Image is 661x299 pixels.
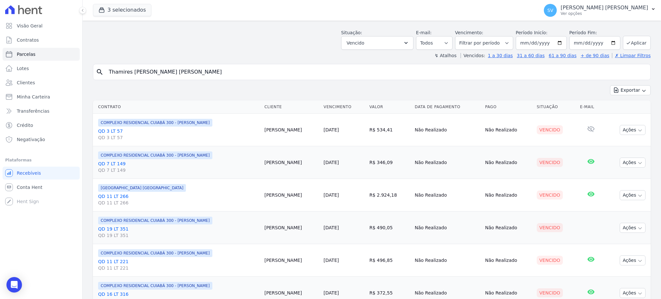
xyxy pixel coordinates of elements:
[3,34,80,46] a: Contratos
[367,244,412,277] td: R$ 496,85
[516,30,547,35] label: Período Inicío:
[3,90,80,103] a: Minha Carteira
[324,127,339,132] a: [DATE]
[93,4,151,16] button: 3 selecionados
[367,100,412,114] th: Valor
[412,100,483,114] th: Data de Pagamento
[98,128,259,141] a: QD 3 LT 57QD 3 LT 57
[3,119,80,132] a: Crédito
[347,39,364,47] span: Vencido
[483,114,534,146] td: Não Realizado
[17,37,39,43] span: Contratos
[612,53,651,58] a: ✗ Limpar Filtros
[620,125,646,135] button: Ações
[17,184,42,191] span: Conta Hent
[3,76,80,89] a: Clientes
[98,184,186,192] span: [GEOGRAPHIC_DATA] [GEOGRAPHIC_DATA]
[537,158,563,167] div: Vencido
[98,193,259,206] a: QD 11 LT 266QD 11 LT 266
[620,255,646,265] button: Ações
[98,217,212,224] span: COMPLEXO RESIDENCIAL CUIABÁ 300 - [PERSON_NAME]
[17,122,33,129] span: Crédito
[517,53,544,58] a: 31 a 60 dias
[17,108,49,114] span: Transferências
[262,100,321,114] th: Cliente
[3,133,80,146] a: Negativação
[93,100,262,114] th: Contrato
[324,160,339,165] a: [DATE]
[534,100,577,114] th: Situação
[367,211,412,244] td: R$ 490,05
[3,181,80,194] a: Conta Hent
[98,226,259,239] a: QD 19 LT 351QD 19 LT 351
[623,36,651,50] button: Aplicar
[262,114,321,146] td: [PERSON_NAME]
[549,53,576,58] a: 61 a 90 dias
[367,179,412,211] td: R$ 2.924,18
[620,288,646,298] button: Ações
[416,30,432,35] label: E-mail:
[98,119,212,127] span: COMPLEXO RESIDENCIAL CUIABÁ 300 - [PERSON_NAME]
[5,156,77,164] div: Plataformas
[17,170,41,176] span: Recebíveis
[537,191,563,200] div: Vencido
[620,158,646,168] button: Ações
[341,30,362,35] label: Situação:
[412,211,483,244] td: Não Realizado
[483,244,534,277] td: Não Realizado
[17,79,35,86] span: Clientes
[3,48,80,61] a: Parcelas
[610,85,651,95] button: Exportar
[537,256,563,265] div: Vencido
[547,8,553,13] span: SV
[341,36,413,50] button: Vencido
[367,146,412,179] td: R$ 346,09
[98,282,212,290] span: COMPLEXO RESIDENCIAL CUIABÁ 300 - [PERSON_NAME]
[412,114,483,146] td: Não Realizado
[17,94,50,100] span: Minha Carteira
[620,190,646,200] button: Ações
[539,1,661,19] button: SV [PERSON_NAME] [PERSON_NAME] Ver opções
[98,151,212,159] span: COMPLEXO RESIDENCIAL CUIABÁ 300 - [PERSON_NAME]
[321,100,367,114] th: Vencimento
[537,223,563,232] div: Vencido
[581,53,609,58] a: + de 90 dias
[483,146,534,179] td: Não Realizado
[262,211,321,244] td: [PERSON_NAME]
[3,105,80,118] a: Transferências
[455,30,483,35] label: Vencimento:
[461,53,485,58] label: Vencidos:
[324,225,339,230] a: [DATE]
[324,290,339,295] a: [DATE]
[367,114,412,146] td: R$ 534,41
[412,179,483,211] td: Não Realizado
[96,68,104,76] i: search
[6,277,22,293] div: Open Intercom Messenger
[17,51,36,57] span: Parcelas
[324,192,339,198] a: [DATE]
[569,29,620,36] label: Período Fim:
[483,211,534,244] td: Não Realizado
[3,19,80,32] a: Visão Geral
[488,53,513,58] a: 1 a 30 dias
[17,23,43,29] span: Visão Geral
[98,232,259,239] span: QD 19 LT 351
[17,65,29,72] span: Lotes
[98,265,259,271] span: QD 11 LT 221
[324,258,339,263] a: [DATE]
[98,249,212,257] span: COMPLEXO RESIDENCIAL CUIABÁ 300 - [PERSON_NAME]
[620,223,646,233] button: Ações
[561,5,648,11] p: [PERSON_NAME] [PERSON_NAME]
[3,167,80,180] a: Recebíveis
[262,244,321,277] td: [PERSON_NAME]
[434,53,456,58] label: ↯ Atalhos
[17,136,45,143] span: Negativação
[98,258,259,271] a: QD 11 LT 221QD 11 LT 221
[412,146,483,179] td: Não Realizado
[262,146,321,179] td: [PERSON_NAME]
[561,11,648,16] p: Ver opções
[262,179,321,211] td: [PERSON_NAME]
[537,288,563,297] div: Vencido
[3,62,80,75] a: Lotes
[412,244,483,277] td: Não Realizado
